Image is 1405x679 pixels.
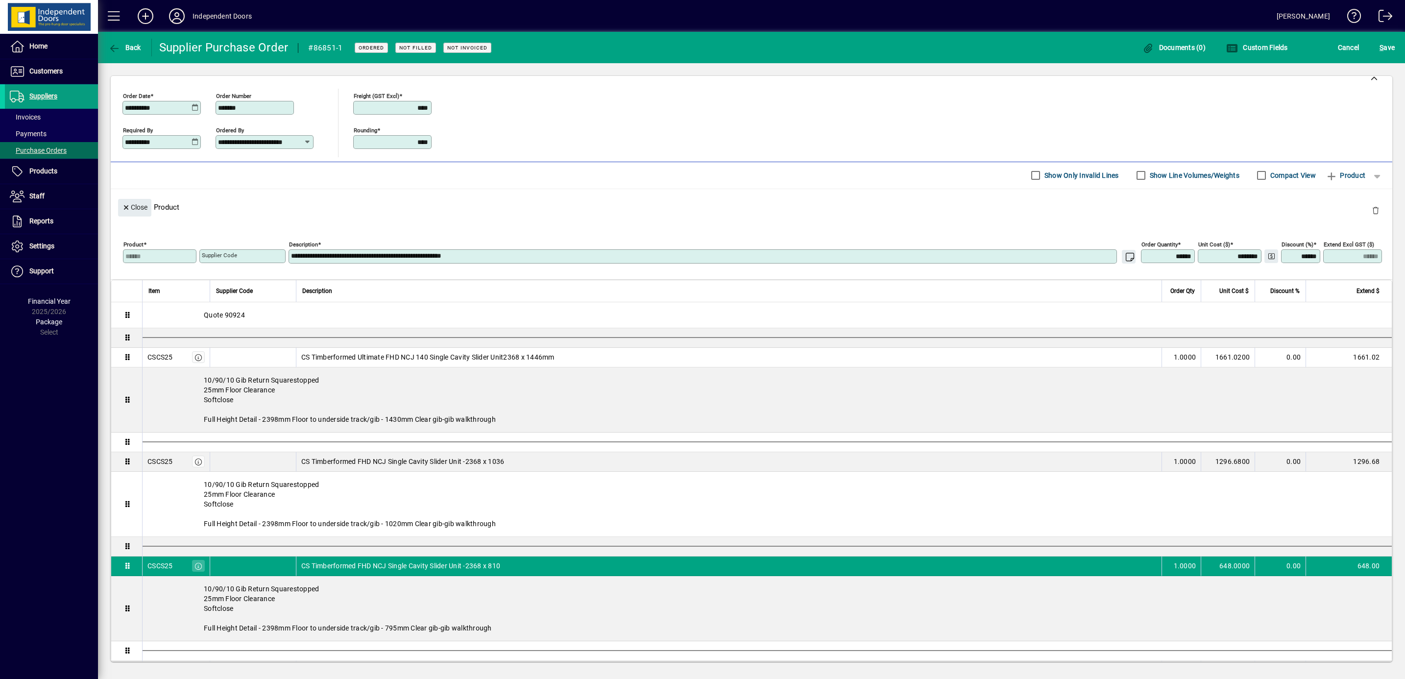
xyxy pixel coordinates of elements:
[1201,348,1255,367] td: 1661.0200
[1306,348,1392,367] td: 1661.02
[1380,44,1383,51] span: S
[1142,44,1206,51] span: Documents (0)
[1255,348,1306,367] td: 0.00
[1201,452,1255,472] td: 1296.6800
[29,217,53,225] span: Reports
[1364,199,1387,222] button: Delete
[1321,167,1370,184] button: Product
[301,561,500,571] span: CS Timberformed FHD NCJ Single Cavity Slider Unit -2368 x 810
[1380,40,1395,55] span: ave
[1326,168,1365,183] span: Product
[29,167,57,175] span: Products
[1148,170,1239,180] label: Show Line Volumes/Weights
[143,472,1392,536] div: 10/90/10 Gib Return Squarestopped 25mm Floor Clearance Softclose Full Height Detail - 2398mm Floo...
[1306,557,1392,576] td: 648.00
[1255,452,1306,472] td: 0.00
[1162,452,1201,472] td: 1.0000
[29,242,54,250] span: Settings
[399,45,432,51] span: Not Filled
[1042,170,1119,180] label: Show Only Invalid Lines
[1371,2,1393,34] a: Logout
[1268,170,1316,180] label: Compact View
[29,42,48,50] span: Home
[1198,241,1230,247] mat-label: Unit Cost ($)
[29,92,57,100] span: Suppliers
[1324,241,1374,247] mat-label: Extend excl GST ($)
[1162,557,1201,576] td: 1.0000
[5,184,98,209] a: Staff
[147,352,173,362] div: CSCS25
[202,252,237,259] mat-label: Supplier Code
[1335,39,1362,56] button: Cancel
[1170,286,1195,296] span: Order Qty
[5,159,98,184] a: Products
[108,44,141,51] span: Back
[36,318,62,326] span: Package
[10,130,47,138] span: Payments
[1364,206,1387,215] app-page-header-button: Delete
[161,7,193,25] button: Profile
[1306,452,1392,472] td: 1296.68
[29,192,45,200] span: Staff
[5,234,98,259] a: Settings
[1338,40,1359,55] span: Cancel
[302,286,332,296] span: Description
[147,457,173,466] div: CSCS25
[354,92,399,99] mat-label: Freight (GST excl)
[10,146,67,154] span: Purchase Orders
[130,7,161,25] button: Add
[193,8,252,24] div: Independent Doors
[1264,249,1278,263] button: Change Price Levels
[29,267,54,275] span: Support
[5,142,98,159] a: Purchase Orders
[1162,348,1201,367] td: 1.0000
[10,113,41,121] span: Invoices
[5,109,98,125] a: Invoices
[5,209,98,234] a: Reports
[106,39,144,56] button: Back
[123,241,144,247] mat-label: Product
[5,259,98,284] a: Support
[1357,286,1380,296] span: Extend $
[143,367,1392,432] div: 10/90/10 Gib Return Squarestopped 25mm Floor Clearance Softclose Full Height Detail - 2398mm Floo...
[5,59,98,84] a: Customers
[147,561,173,571] div: CSCS25
[5,34,98,59] a: Home
[1224,39,1290,56] button: Custom Fields
[1201,557,1255,576] td: 648.0000
[216,126,244,133] mat-label: Ordered by
[301,352,555,362] span: CS Timberformed Ultimate FHD NCJ 140 Single Cavity Slider Unit2368 x 1446mm
[123,126,153,133] mat-label: Required by
[1141,241,1178,247] mat-label: Order Quantity
[1377,39,1397,56] button: Save
[1226,44,1288,51] span: Custom Fields
[1219,286,1249,296] span: Unit Cost $
[5,125,98,142] a: Payments
[111,189,1392,225] div: Product
[1277,8,1330,24] div: [PERSON_NAME]
[1282,241,1313,247] mat-label: Discount (%)
[447,45,487,51] span: Not Invoiced
[308,40,342,56] div: #86851-1
[28,297,71,305] span: Financial Year
[301,457,505,466] span: CS Timberformed FHD NCJ Single Cavity Slider Unit -2368 x 1036
[143,302,1392,328] div: Quote 90924
[148,286,160,296] span: Item
[1255,557,1306,576] td: 0.00
[123,92,150,99] mat-label: Order date
[122,199,147,216] span: Close
[116,202,154,211] app-page-header-button: Close
[29,67,63,75] span: Customers
[98,39,152,56] app-page-header-button: Back
[118,199,151,217] button: Close
[354,126,377,133] mat-label: Rounding
[1270,286,1300,296] span: Discount %
[143,576,1392,641] div: 10/90/10 Gib Return Squarestopped 25mm Floor Clearance Softclose Full Height Detail - 2398mm Floo...
[1340,2,1361,34] a: Knowledge Base
[216,92,251,99] mat-label: Order number
[1139,39,1208,56] button: Documents (0)
[289,241,318,247] mat-label: Description
[159,40,289,55] div: Supplier Purchase Order
[216,286,253,296] span: Supplier Code
[359,45,384,51] span: Ordered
